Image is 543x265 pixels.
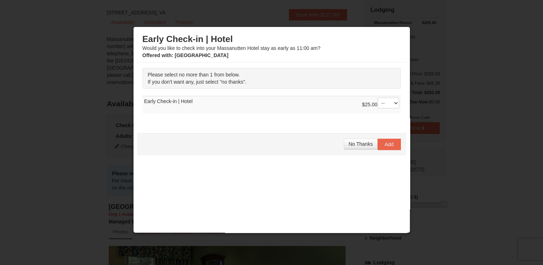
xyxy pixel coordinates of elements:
[344,139,377,149] button: No Thanks
[142,52,229,58] strong: : [GEOGRAPHIC_DATA]
[148,72,240,78] span: Please select no more than 1 from below.
[142,96,401,113] td: Early Check-in | Hotel
[148,79,247,85] span: If you don't want any, just select "no thanks".
[348,141,373,147] span: No Thanks
[378,139,401,150] button: Add
[385,141,394,147] span: Add
[362,98,399,112] div: $25.00
[142,34,401,59] div: Would you like to check into your Massanutten Hotel stay as early as 11:00 am?
[142,34,401,45] h3: Early Check-in | Hotel
[142,52,172,58] span: Offered with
